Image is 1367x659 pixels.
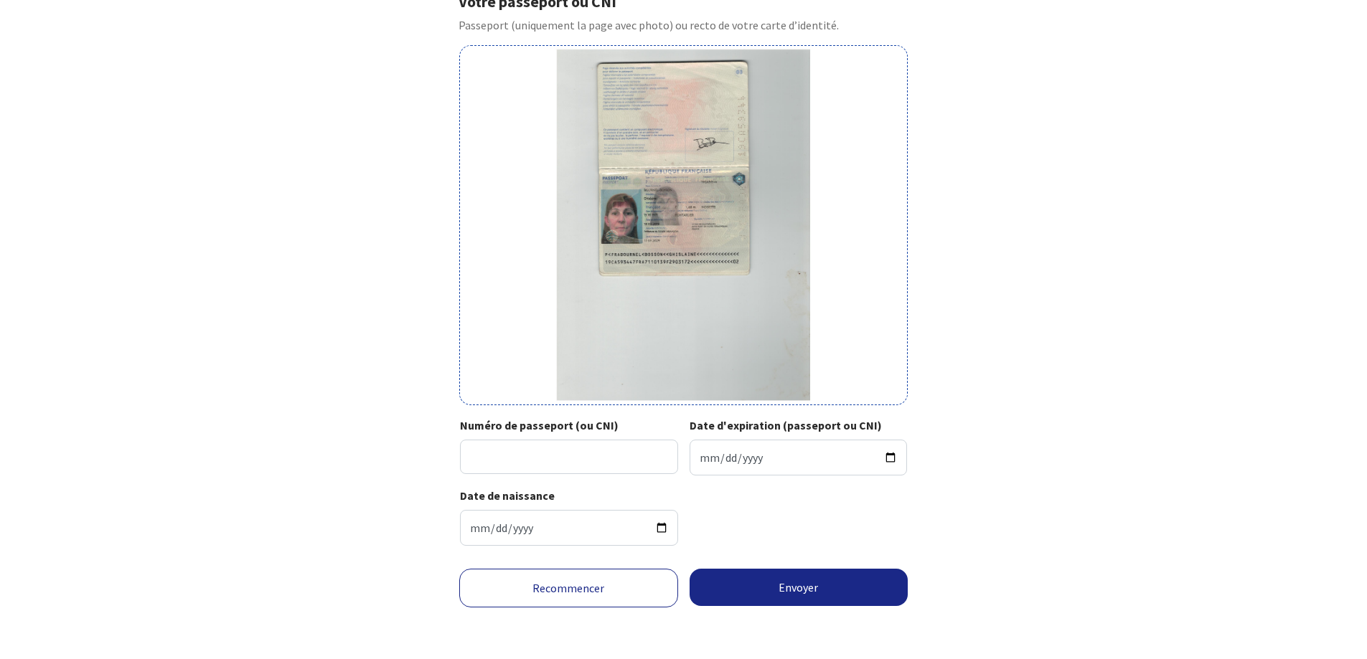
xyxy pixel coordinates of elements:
[553,46,814,404] img: bournel-bosson-ghislaine.jpeg
[459,16,908,34] p: Passeport (uniquement la page avec photo) ou recto de votre carte d’identité.
[690,569,908,606] button: Envoyer
[459,569,678,607] a: Recommencer
[460,488,555,503] strong: Date de naissance
[460,418,619,432] strong: Numéro de passeport (ou CNI)
[690,418,882,432] strong: Date d'expiration (passeport ou CNI)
